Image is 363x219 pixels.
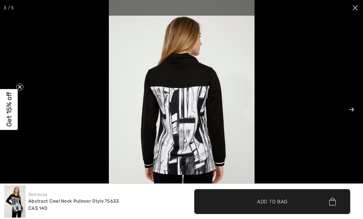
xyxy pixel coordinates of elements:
button: Close teaser [16,84,23,91]
span: Get 15% off [5,92,13,127]
img: Bag.svg [329,198,336,205]
div: Abstract Cowl Neck Pullover Style 75633 [28,198,119,205]
a: Dolcezza [28,192,47,197]
button: Add to Bag [194,189,350,214]
img: Abstract Cowl Neck Pullover Style 75633 [4,186,26,218]
span: CA$ 140 [28,205,47,211]
span: Add to Bag [257,198,287,205]
button: Next (arrow right) [335,92,359,127]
